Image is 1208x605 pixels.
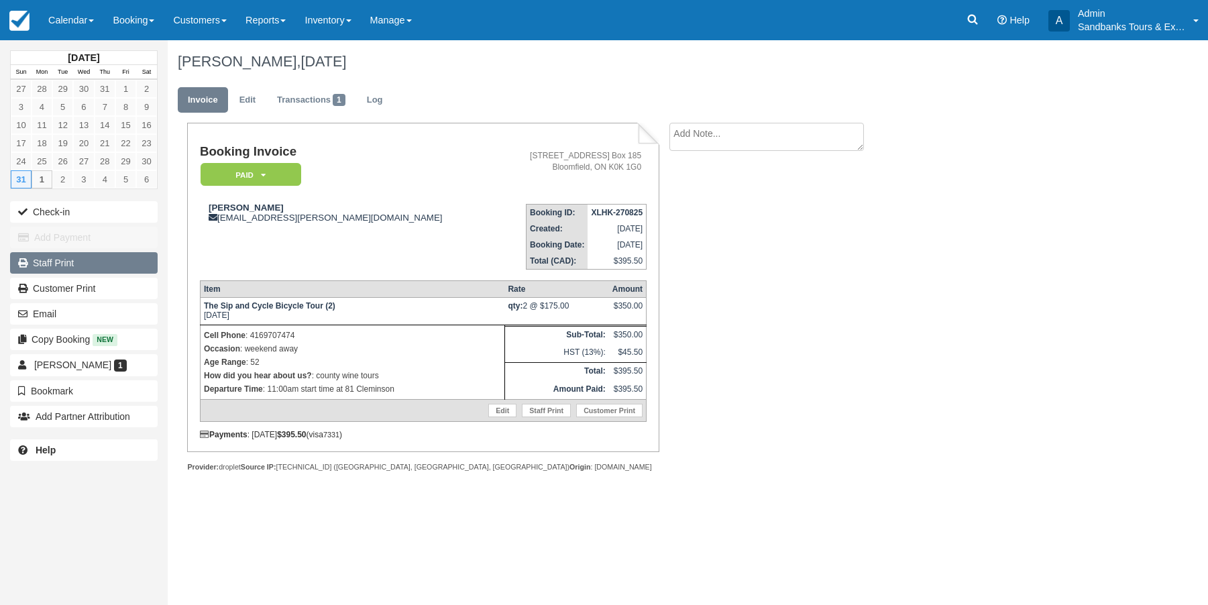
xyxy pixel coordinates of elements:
[11,98,32,116] a: 3
[508,301,523,311] strong: qty
[178,54,1064,70] h1: [PERSON_NAME],
[115,65,136,80] th: Fri
[52,98,73,116] a: 5
[10,406,158,427] button: Add Partner Attribution
[10,201,158,223] button: Check-in
[323,431,339,439] small: 7331
[588,253,646,270] td: $395.50
[300,53,346,70] span: [DATE]
[11,80,32,98] a: 27
[95,65,115,80] th: Thu
[9,11,30,31] img: checkfront-main-nav-mini-logo.png
[11,170,32,188] a: 31
[136,80,157,98] a: 2
[115,80,136,98] a: 1
[229,87,266,113] a: Edit
[52,80,73,98] a: 29
[136,65,157,80] th: Sat
[609,326,647,344] td: $350.00
[73,116,94,134] a: 13
[591,208,643,217] strong: XLHK-270825
[204,301,335,311] strong: The Sip and Cycle Bicycle Tour (2)
[115,170,136,188] a: 5
[333,94,345,106] span: 1
[10,252,158,274] a: Staff Print
[997,15,1007,25] i: Help
[32,80,52,98] a: 28
[136,134,157,152] a: 23
[52,65,73,80] th: Tue
[504,298,608,325] td: 2 @ $175.00
[204,384,263,394] strong: Departure Time
[32,116,52,134] a: 11
[10,354,158,376] a: [PERSON_NAME] 1
[10,303,158,325] button: Email
[73,134,94,152] a: 20
[95,134,115,152] a: 21
[68,52,99,63] strong: [DATE]
[95,98,115,116] a: 7
[488,404,516,417] a: Edit
[609,381,647,399] td: $395.50
[73,170,94,188] a: 3
[527,205,588,221] th: Booking ID:
[93,334,117,345] span: New
[11,116,32,134] a: 10
[204,329,501,342] p: : 4169707474
[178,87,228,113] a: Invoice
[588,221,646,237] td: [DATE]
[200,281,504,298] th: Item
[609,281,647,298] th: Amount
[241,463,276,471] strong: Source IP:
[588,237,646,253] td: [DATE]
[52,134,73,152] a: 19
[204,382,501,396] p: : 11:00am start time at 81 Cleminson
[136,152,157,170] a: 30
[115,152,136,170] a: 29
[34,360,111,370] span: [PERSON_NAME]
[95,152,115,170] a: 28
[136,116,157,134] a: 16
[187,462,659,472] div: droplet [TECHNICAL_ID] ([GEOGRAPHIC_DATA], [GEOGRAPHIC_DATA], [GEOGRAPHIC_DATA]) : [DOMAIN_NAME]
[52,152,73,170] a: 26
[1009,15,1030,25] span: Help
[73,152,94,170] a: 27
[32,134,52,152] a: 18
[1078,20,1185,34] p: Sandbanks Tours & Experiences
[504,281,608,298] th: Rate
[73,80,94,98] a: 30
[114,360,127,372] span: 1
[11,152,32,170] a: 24
[32,152,52,170] a: 25
[502,150,641,173] address: [STREET_ADDRESS] Box 185 Bloomfield, ON K0K 1G0
[136,98,157,116] a: 9
[504,381,608,399] th: Amount Paid:
[52,116,73,134] a: 12
[200,430,248,439] strong: Payments
[10,278,158,299] a: Customer Print
[200,430,647,439] div: : [DATE] (visa )
[187,463,219,471] strong: Provider:
[204,355,501,369] p: : 52
[10,380,158,402] button: Bookmark
[200,162,296,187] a: Paid
[576,404,643,417] a: Customer Print
[277,430,306,439] strong: $395.50
[204,371,312,380] strong: How did you hear about us?
[115,98,136,116] a: 8
[204,331,245,340] strong: Cell Phone
[357,87,393,113] a: Log
[73,98,94,116] a: 6
[527,221,588,237] th: Created:
[1048,10,1070,32] div: A
[201,163,301,186] em: Paid
[95,116,115,134] a: 14
[569,463,590,471] strong: Origin
[10,439,158,461] a: Help
[11,65,32,80] th: Sun
[32,65,52,80] th: Mon
[200,203,497,223] div: [EMAIL_ADDRESS][PERSON_NAME][DOMAIN_NAME]
[200,145,497,159] h1: Booking Invoice
[36,445,56,455] b: Help
[204,357,246,367] strong: Age Range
